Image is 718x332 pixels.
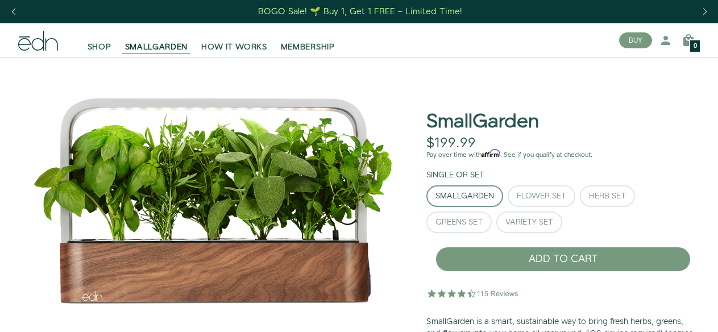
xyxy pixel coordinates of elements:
a: MEMBERSHIP [274,28,342,53]
span: MEMBERSHIP [281,42,335,53]
a: SHOP [81,28,118,53]
span: HOW IT WORKS [201,42,267,53]
a: BOGO Sale! 🌱 Buy 1, Get 1 FREE – Limited Time! [257,3,463,20]
span: SMALLGARDEN [125,42,188,53]
div: Greens Set [435,218,483,226]
div: Variety Set [505,218,553,226]
a: HOW IT WORKS [194,28,273,53]
label: Single or Set [426,169,484,181]
button: Variety Set [496,211,562,233]
div: BOGO Sale! 🌱 Buy 1, Get 1 FREE – Limited Time! [258,6,462,18]
p: Pay over time with . See if you qualify at checkout. [426,150,700,160]
div: Flower Set [517,192,566,200]
img: 4.5 star rating [426,282,520,305]
div: Herb Set [589,192,626,200]
h1: SmallGarden [426,111,539,132]
button: ADD TO CART [435,247,691,272]
a: SMALLGARDEN [118,28,195,53]
button: Greens Set [426,211,492,233]
button: BUY [619,32,652,48]
div: $199.99 [426,135,476,152]
button: Flower Set [508,185,575,207]
iframe: 打开一个小组件，您可以在其中找到更多信息 [648,298,707,326]
div: SmallGarden [435,192,494,200]
span: SHOP [88,42,111,53]
button: Herb Set [580,185,635,207]
button: SmallGarden [426,185,503,207]
span: Affirm [482,150,500,157]
span: 0 [694,43,697,49]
